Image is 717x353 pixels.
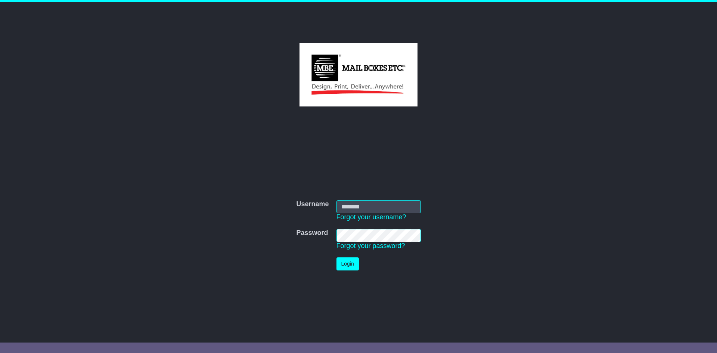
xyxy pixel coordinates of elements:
[406,202,415,211] keeper-lock: Open Keeper Popup
[336,213,406,221] a: Forgot your username?
[336,242,405,250] a: Forgot your password?
[296,200,329,208] label: Username
[336,257,359,270] button: Login
[299,43,417,106] img: MBE Australia
[296,229,328,237] label: Password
